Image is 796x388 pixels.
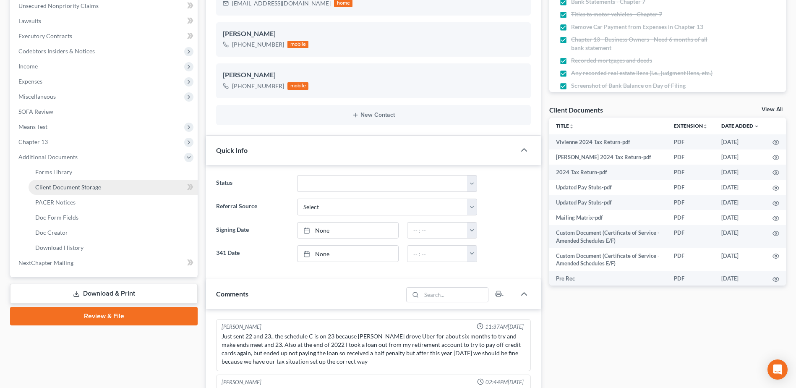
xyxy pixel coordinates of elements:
div: [PERSON_NAME] [223,70,524,80]
td: Updated Pay Stubs-pdf [549,180,667,195]
span: Quick Info [216,146,248,154]
a: Date Added expand_more [721,123,759,129]
td: Custom Document (Certificate of Service - Amended Schedules E/F) [549,248,667,271]
td: [DATE] [715,225,766,248]
div: Just sent 22 and 23.. the schedule C is on 23 because [PERSON_NAME] drove Uber for about six mont... [222,332,525,366]
span: Income [18,63,38,70]
span: NextChapter Mailing [18,259,73,266]
input: Search... [421,288,488,302]
td: Vivienne 2024 Tax Return-pdf [549,134,667,149]
a: None [298,223,398,239]
td: Pre Rec [549,271,667,286]
i: unfold_more [569,124,574,129]
span: Chapter 13 [18,138,48,145]
div: [PHONE_NUMBER] [232,40,284,49]
span: Recorded mortgages and deeds [571,56,652,65]
td: Mailing Matrix-pdf [549,210,667,225]
span: Executory Contracts [18,32,72,39]
div: [PHONE_NUMBER] [232,82,284,90]
td: [DATE] [715,180,766,195]
span: Forms Library [35,168,72,176]
a: Download & Print [10,284,198,304]
td: PDF [667,180,715,195]
input: -- : -- [407,246,467,262]
span: 02:44PM[DATE] [485,378,524,386]
span: Additional Documents [18,153,78,160]
td: PDF [667,225,715,248]
label: Status [212,175,292,192]
td: Custom Document (Certificate of Service - Amended Schedules E/F) [549,225,667,248]
td: [DATE] [715,149,766,165]
a: SOFA Review [12,104,198,119]
div: mobile [287,41,308,48]
span: Doc Form Fields [35,214,78,221]
span: Doc Creator [35,229,68,236]
span: Codebtors Insiders & Notices [18,47,95,55]
i: unfold_more [703,124,708,129]
td: [PERSON_NAME] 2024 Tax Return-pdf [549,149,667,165]
span: Expenses [18,78,42,85]
span: Unsecured Nonpriority Claims [18,2,99,9]
td: [DATE] [715,165,766,180]
td: Updated Pay Stubs-pdf [549,195,667,210]
a: Lawsuits [12,13,198,29]
td: 2024 Tax Return-pdf [549,165,667,180]
div: Client Documents [549,105,603,114]
span: Miscellaneous [18,93,56,100]
span: SOFA Review [18,108,53,115]
div: [PERSON_NAME] [223,29,524,39]
span: Screenshot of Bank Balance on Day of Filing [571,81,686,90]
div: mobile [287,82,308,90]
div: Open Intercom Messenger [767,359,788,380]
a: Doc Form Fields [29,210,198,225]
a: Forms Library [29,165,198,180]
a: NextChapter Mailing [12,255,198,270]
a: Extensionunfold_more [674,123,708,129]
i: expand_more [754,124,759,129]
td: [DATE] [715,134,766,149]
td: PDF [667,271,715,286]
td: [DATE] [715,195,766,210]
td: [DATE] [715,210,766,225]
td: PDF [667,210,715,225]
span: Download History [35,244,84,251]
span: Comments [216,290,248,298]
a: Doc Creator [29,225,198,240]
span: Remove Car Payment from Expenses in Chapter 13 [571,23,703,31]
button: New Contact [223,112,524,118]
span: Any recorded real estate liens (i.e., judgment liens, etc.) [571,69,712,77]
td: PDF [667,165,715,180]
span: PACER Notices [35,199,76,206]
label: Signing Date [212,222,292,239]
td: PDF [667,195,715,210]
input: -- : -- [407,223,467,239]
td: [DATE] [715,248,766,271]
span: Chapter 13 - Business Owners - Need 6 months of all bank statement [571,35,720,52]
span: Client Document Storage [35,184,101,191]
td: PDF [667,134,715,149]
div: [PERSON_NAME] [222,378,261,386]
a: View All [762,107,783,113]
span: 11:37AM[DATE] [485,323,524,331]
a: Titleunfold_more [556,123,574,129]
div: [PERSON_NAME] [222,323,261,331]
label: Referral Source [212,199,292,215]
a: None [298,246,398,262]
td: [DATE] [715,271,766,286]
a: Review & File [10,307,198,325]
span: Lawsuits [18,17,41,24]
span: Means Test [18,123,47,130]
span: Titles to motor vehicles - Chapter 7 [571,10,662,18]
td: PDF [667,149,715,165]
a: PACER Notices [29,195,198,210]
td: PDF [667,248,715,271]
a: Executory Contracts [12,29,198,44]
label: 341 Date [212,245,292,262]
a: Download History [29,240,198,255]
a: Client Document Storage [29,180,198,195]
